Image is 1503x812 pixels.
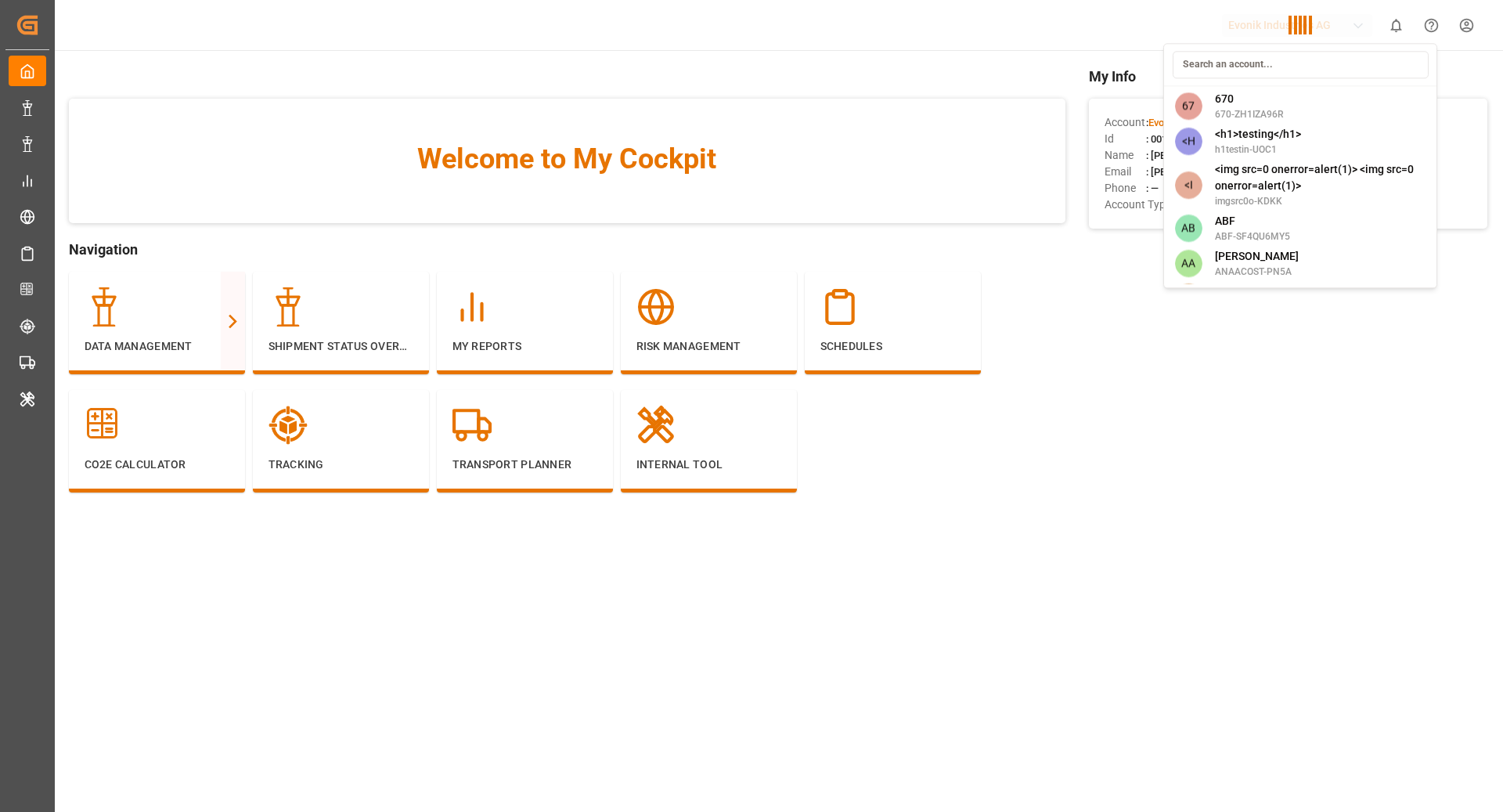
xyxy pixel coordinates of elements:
[100,138,1034,180] span: Welcome to My Cockpit
[1105,131,1146,147] span: Id
[1146,133,1249,145] span: : 0011t000013eqN2AAI
[1414,8,1449,43] button: Help Center
[69,239,1065,260] span: Navigation
[1146,150,1228,161] span: : [PERSON_NAME]
[1146,182,1159,194] span: : —
[452,457,597,473] p: Transport Planner
[1173,51,1429,78] input: Search an account...
[452,338,597,355] p: My Reports
[85,338,229,355] p: Data Management
[1105,180,1146,197] span: Phone
[1089,66,1487,87] span: My Info
[1146,166,1391,178] span: : [PERSON_NAME][EMAIL_ADDRESS][DOMAIN_NAME]
[1146,117,1242,128] span: :
[269,457,413,473] p: Tracking
[820,338,965,355] p: Schedules
[1105,147,1146,164] span: Name
[85,457,229,473] p: CO2e Calculator
[1105,114,1146,131] span: Account
[1105,164,1146,180] span: Email
[1379,8,1414,43] button: show 0 new notifications
[636,338,781,355] p: Risk Management
[636,457,781,473] p: Internal Tool
[1105,197,1171,213] span: Account Type
[269,338,413,355] p: Shipment Status Overview
[1148,117,1242,128] span: Evonik Industries AG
